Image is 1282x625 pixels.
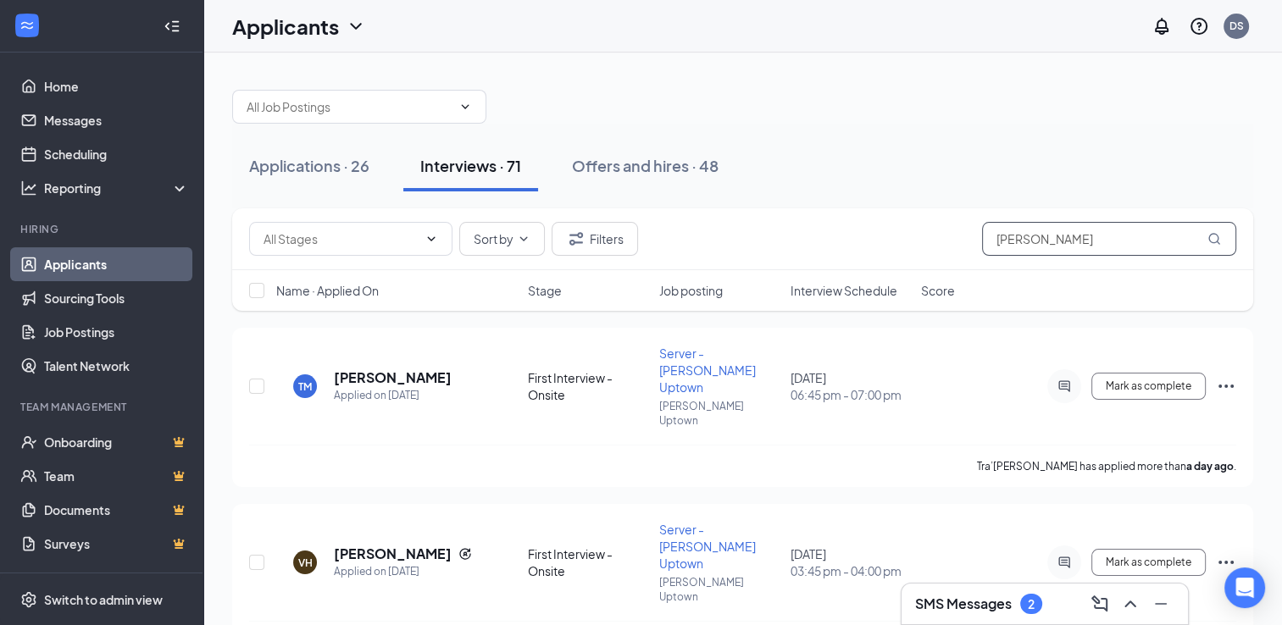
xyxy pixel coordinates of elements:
a: DocumentsCrown [44,493,189,527]
p: Tra’[PERSON_NAME] has applied more than . [977,459,1236,473]
a: Applicants [44,247,189,281]
input: All Stages [264,230,418,248]
svg: WorkstreamLogo [19,17,36,34]
span: Sort by [474,233,513,245]
a: Talent Network [44,349,189,383]
span: Server - [PERSON_NAME] Uptown [659,346,756,395]
svg: QuestionInfo [1189,16,1209,36]
span: Job posting [659,282,723,299]
span: Name · Applied On [276,282,379,299]
h5: [PERSON_NAME] [334,368,452,387]
div: Applied on [DATE] [334,563,472,580]
b: a day ago [1186,460,1234,473]
a: Home [44,69,189,103]
div: Switch to admin view [44,591,163,608]
span: Server - [PERSON_NAME] Uptown [659,522,756,571]
svg: ChevronDown [458,100,472,113]
div: DS [1229,19,1244,33]
div: Applications · 26 [249,155,369,176]
div: Interviews · 71 [420,155,521,176]
div: Applied on [DATE] [334,387,452,404]
div: Open Intercom Messenger [1224,567,1265,608]
div: TM [298,379,312,394]
svg: ChevronUp [1120,594,1140,614]
button: Mark as complete [1091,373,1206,400]
span: 03:45 pm - 04:00 pm [790,562,911,579]
svg: Notifications [1152,16,1172,36]
svg: ActiveChat [1054,556,1074,569]
a: TeamCrown [44,459,189,493]
div: Reporting [44,180,190,196]
span: Mark as complete [1106,556,1191,568]
div: Team Management [20,400,186,414]
svg: ChevronDown [346,16,366,36]
svg: MagnifyingGlass [1207,232,1221,246]
span: 06:45 pm - 07:00 pm [790,386,911,403]
div: [DATE] [790,369,911,403]
a: Sourcing Tools [44,281,189,315]
p: [PERSON_NAME] Uptown [659,399,780,428]
div: [DATE] [790,545,911,579]
a: Messages [44,103,189,137]
span: Stage [528,282,562,299]
span: Score [921,282,955,299]
input: Search in interviews [982,222,1236,256]
h5: [PERSON_NAME] [334,545,452,563]
svg: Analysis [20,180,37,196]
div: Offers and hires · 48 [572,155,719,176]
svg: Ellipses [1216,552,1236,572]
svg: ChevronDown [425,232,438,246]
svg: Collapse [164,18,180,35]
svg: ComposeMessage [1090,594,1110,614]
svg: ChevronDown [517,232,530,246]
button: Filter Filters [552,222,638,256]
a: SurveysCrown [44,527,189,561]
span: Interview Schedule [790,282,896,299]
span: Mark as complete [1106,380,1191,392]
div: Hiring [20,222,186,236]
div: 2 [1028,597,1035,611]
h3: SMS Messages [915,595,1012,613]
div: First Interview - Onsite [528,369,649,403]
div: VH [298,556,313,570]
svg: Reapply [458,547,472,561]
p: [PERSON_NAME] Uptown [659,575,780,604]
input: All Job Postings [247,97,452,116]
button: ComposeMessage [1086,590,1113,617]
div: First Interview - Onsite [528,545,649,579]
button: Minimize [1147,590,1174,617]
a: Scheduling [44,137,189,171]
a: OnboardingCrown [44,425,189,459]
svg: Settings [20,591,37,608]
svg: ActiveChat [1054,379,1074,393]
button: Mark as complete [1091,549,1206,576]
button: Sort byChevronDown [459,222,545,256]
svg: Filter [566,229,586,249]
a: Job Postings [44,315,189,349]
button: ChevronUp [1117,590,1144,617]
svg: Ellipses [1216,376,1236,396]
h1: Applicants [232,12,339,41]
svg: Minimize [1151,594,1171,614]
